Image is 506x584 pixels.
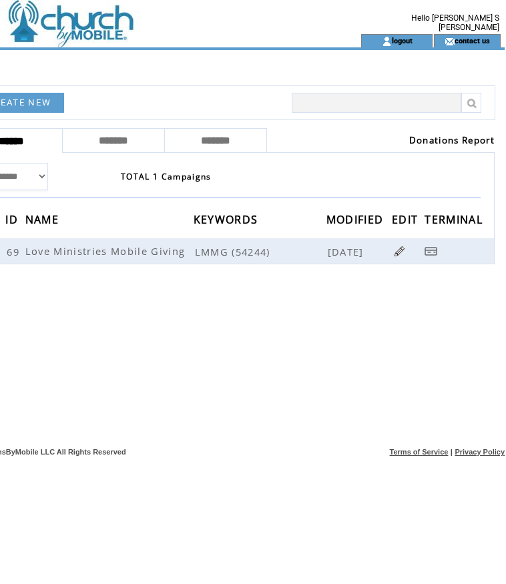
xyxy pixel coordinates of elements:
[194,209,262,234] span: KEYWORDS
[5,209,21,234] span: ID
[194,216,262,224] a: KEYWORDS
[425,209,486,234] span: TERMINAL
[409,134,495,146] a: Donations Report
[390,448,449,456] a: Terms of Service
[445,36,455,47] img: contact_us_icon.gif
[451,448,453,456] span: |
[455,448,505,456] a: Privacy Policy
[382,36,392,47] img: account_icon.gif
[326,209,387,234] span: MODIFIED
[328,245,367,258] span: [DATE]
[392,36,413,45] a: logout
[195,245,325,258] span: LMMG (54244)
[411,13,499,32] span: Hello [PERSON_NAME] S [PERSON_NAME]
[25,244,189,258] span: Love Ministries Mobile Giving
[5,216,21,224] a: ID
[121,171,212,182] span: TOTAL 1 Campaigns
[392,209,421,234] span: EDIT
[25,216,62,224] a: NAME
[7,245,23,258] span: 69
[326,216,387,224] a: MODIFIED
[25,209,62,234] span: NAME
[455,36,490,45] a: contact us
